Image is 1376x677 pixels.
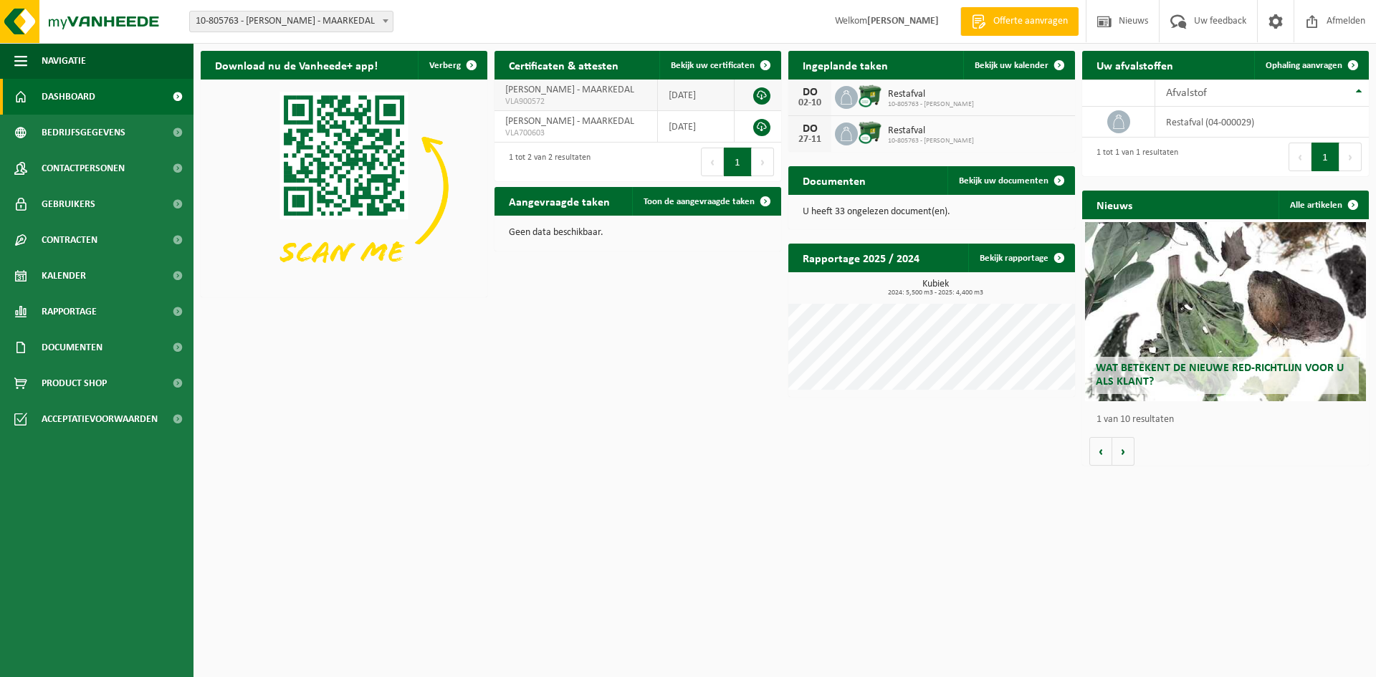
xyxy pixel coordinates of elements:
[1279,191,1367,219] a: Alle artikelen
[1311,143,1339,171] button: 1
[1085,222,1366,401] a: Wat betekent de nieuwe RED-richtlijn voor u als klant?
[1112,437,1134,466] button: Volgende
[960,7,1079,36] a: Offerte aanvragen
[724,148,752,176] button: 1
[658,80,735,111] td: [DATE]
[1096,362,1344,388] span: Wat betekent de nieuwe RED-richtlijn voor u als klant?
[505,116,634,127] span: [PERSON_NAME] - MAARKEDAL
[658,111,735,143] td: [DATE]
[189,11,393,32] span: 10-805763 - GOESSENS HEIN - MAARKEDAL
[701,148,724,176] button: Previous
[975,61,1048,70] span: Bekijk uw kalender
[1096,415,1362,425] p: 1 van 10 resultaten
[505,128,646,139] span: VLA700603
[947,166,1074,195] a: Bekijk uw documenten
[505,96,646,107] span: VLA900572
[659,51,780,80] a: Bekijk uw certificaten
[429,61,461,70] span: Verberg
[1266,61,1342,70] span: Ophaling aanvragen
[1339,143,1362,171] button: Next
[1155,107,1369,138] td: restafval (04-000029)
[888,137,974,145] span: 10-805763 - [PERSON_NAME]
[867,16,939,27] strong: [PERSON_NAME]
[42,294,97,330] span: Rapportage
[888,125,974,137] span: Restafval
[795,123,824,135] div: DO
[803,207,1061,217] p: U heeft 33 ongelezen document(en).
[494,187,624,215] h2: Aangevraagde taken
[42,330,102,365] span: Documenten
[968,244,1074,272] a: Bekijk rapportage
[42,79,95,115] span: Dashboard
[42,150,125,186] span: Contactpersonen
[505,85,634,95] span: [PERSON_NAME] - MAARKEDAL
[963,51,1074,80] a: Bekijk uw kalender
[858,120,882,145] img: WB-1100-CU
[632,187,780,216] a: Toon de aangevraagde taken
[509,228,767,238] p: Geen data beschikbaar.
[888,89,974,100] span: Restafval
[888,100,974,109] span: 10-805763 - [PERSON_NAME]
[644,197,755,206] span: Toon de aangevraagde taken
[1082,51,1188,79] h2: Uw afvalstoffen
[1089,141,1178,173] div: 1 tot 1 van 1 resultaten
[502,146,591,178] div: 1 tot 2 van 2 resultaten
[990,14,1071,29] span: Offerte aanvragen
[1089,437,1112,466] button: Vorige
[201,51,392,79] h2: Download nu de Vanheede+ app!
[795,135,824,145] div: 27-11
[788,244,934,272] h2: Rapportage 2025 / 2024
[788,51,902,79] h2: Ingeplande taken
[42,401,158,437] span: Acceptatievoorwaarden
[795,98,824,108] div: 02-10
[1289,143,1311,171] button: Previous
[795,87,824,98] div: DO
[752,148,774,176] button: Next
[494,51,633,79] h2: Certificaten & attesten
[858,84,882,108] img: WB-1100-CU
[42,365,107,401] span: Product Shop
[1254,51,1367,80] a: Ophaling aanvragen
[42,258,86,294] span: Kalender
[959,176,1048,186] span: Bekijk uw documenten
[418,51,486,80] button: Verberg
[1082,191,1147,219] h2: Nieuws
[42,115,125,150] span: Bedrijfsgegevens
[795,279,1075,297] h3: Kubiek
[795,289,1075,297] span: 2024: 5,500 m3 - 2025: 4,400 m3
[42,43,86,79] span: Navigatie
[201,80,487,294] img: Download de VHEPlus App
[671,61,755,70] span: Bekijk uw certificaten
[1166,87,1207,99] span: Afvalstof
[190,11,393,32] span: 10-805763 - GOESSENS HEIN - MAARKEDAL
[42,186,95,222] span: Gebruikers
[788,166,880,194] h2: Documenten
[42,222,97,258] span: Contracten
